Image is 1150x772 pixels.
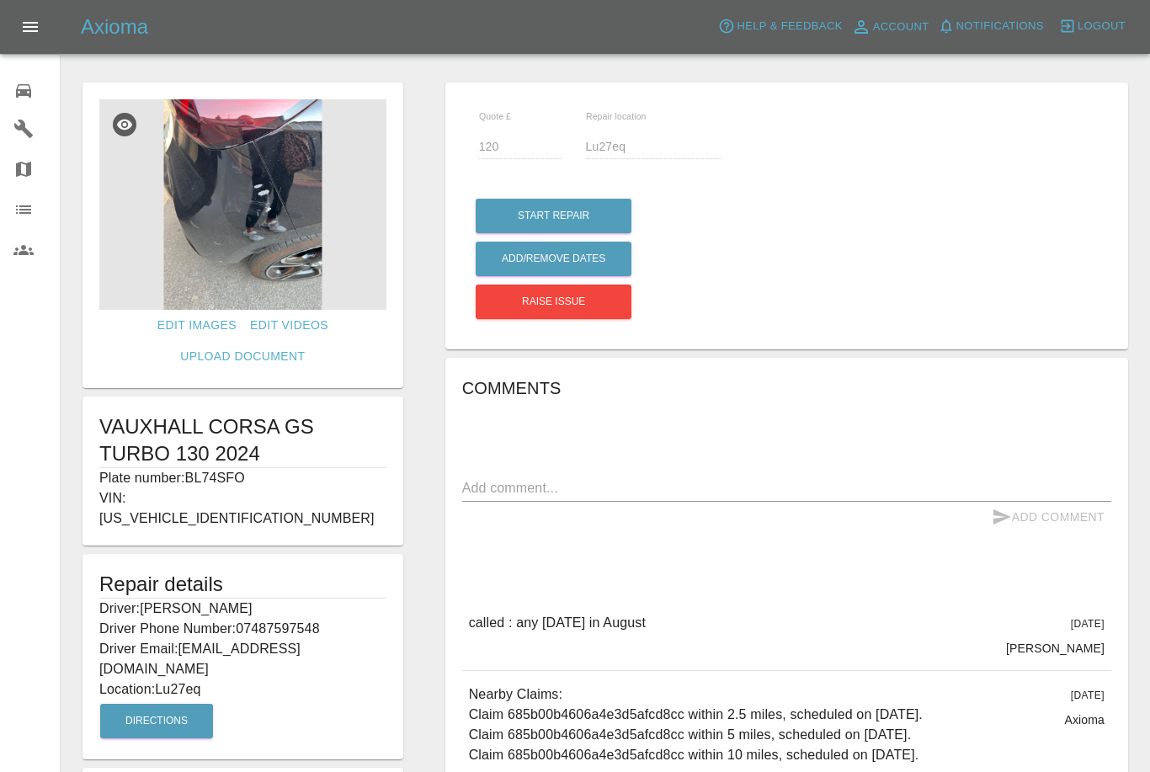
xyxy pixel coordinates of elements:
h5: Axioma [81,13,148,40]
span: Quote £ [479,111,511,121]
p: Location: Lu27eq [99,679,386,700]
button: Add/Remove Dates [476,242,631,276]
p: Axioma [1064,711,1105,728]
p: Driver Email: [EMAIL_ADDRESS][DOMAIN_NAME] [99,639,386,679]
h6: Comments [462,375,1111,402]
button: Help & Feedback [714,13,846,40]
p: VIN: [US_VEHICLE_IDENTIFICATION_NUMBER] [99,488,386,529]
span: [DATE] [1071,689,1105,701]
p: Driver: [PERSON_NAME] [99,599,386,619]
span: Logout [1078,17,1126,36]
button: Raise issue [476,285,631,319]
a: Edit Videos [243,310,335,341]
button: Start Repair [476,199,631,233]
button: Open drawer [10,7,51,47]
a: Upload Document [173,341,311,372]
h5: Repair details [99,571,386,598]
a: Edit Images [151,310,243,341]
h1: VAUXHALL CORSA GS TURBO 130 2024 [99,413,386,467]
p: Plate number: BL74SFO [99,468,386,488]
span: Repair location [586,111,647,121]
p: [PERSON_NAME] [1006,640,1105,657]
p: Nearby Claims: Claim 685b00b4606a4e3d5afcd8cc within 2.5 miles, scheduled on [DATE]. Claim 685b00... [469,684,923,765]
span: [DATE] [1071,618,1105,630]
img: 523ec450-fb1a-4286-bedb-7d9a891b78f0 [99,99,386,310]
span: Notifications [956,17,1044,36]
button: Directions [100,704,213,738]
a: Account [847,13,934,40]
span: Account [873,18,929,37]
p: Driver Phone Number: 07487597548 [99,619,386,639]
span: Help & Feedback [737,17,842,36]
p: called : any [DATE] in August [469,613,646,633]
button: Notifications [934,13,1048,40]
button: Logout [1055,13,1130,40]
